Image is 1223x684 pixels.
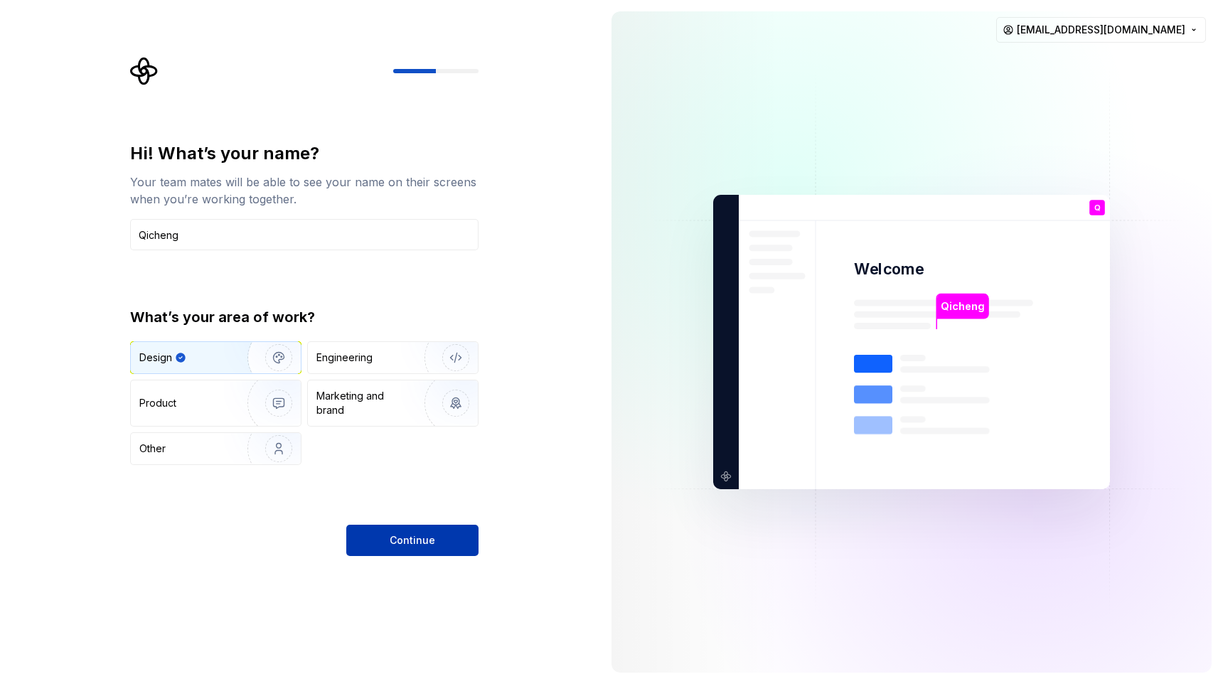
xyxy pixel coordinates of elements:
div: Your team mates will be able to see your name on their screens when you’re working together. [130,173,479,208]
span: Continue [390,533,435,547]
div: Product [139,396,176,410]
p: Qicheng [941,299,983,314]
div: What’s your area of work? [130,307,479,327]
input: Han Solo [130,219,479,250]
svg: Supernova Logo [130,57,159,85]
div: Other [139,442,166,456]
span: [EMAIL_ADDRESS][DOMAIN_NAME] [1017,23,1185,37]
button: [EMAIL_ADDRESS][DOMAIN_NAME] [996,17,1206,43]
div: Marketing and brand [316,389,412,417]
p: Welcome [854,259,924,279]
div: Engineering [316,351,373,365]
div: Design [139,351,172,365]
button: Continue [346,525,479,556]
div: Hi! What’s your name? [130,142,479,165]
p: Q [1094,204,1101,212]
